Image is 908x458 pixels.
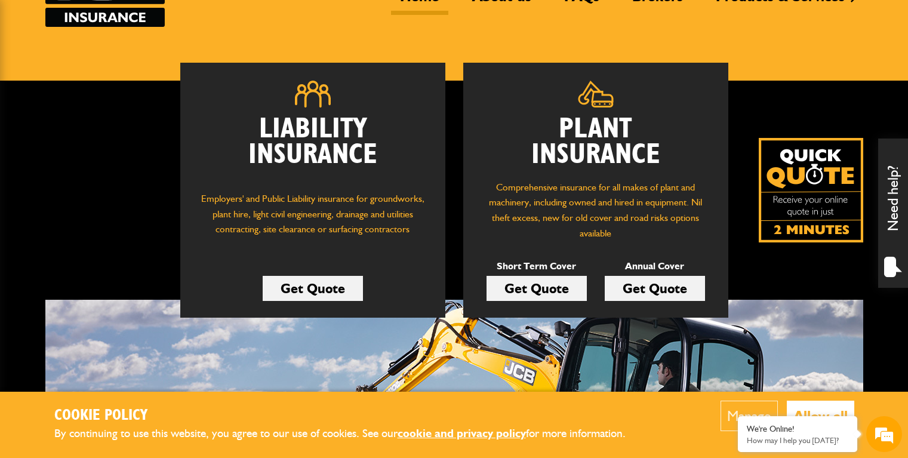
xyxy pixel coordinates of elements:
button: Allow all [787,401,854,431]
img: Quick Quote [759,138,863,242]
button: Manage [721,401,778,431]
a: Get Quote [487,276,587,301]
a: Get your insurance quote isn just 2-minutes [759,138,863,242]
p: How may I help you today? [747,436,848,445]
div: Need help? [878,139,908,288]
p: Annual Cover [605,259,705,274]
h2: Cookie Policy [54,407,645,425]
a: Get Quote [263,276,363,301]
a: cookie and privacy policy [398,426,526,440]
p: By continuing to use this website, you agree to our use of cookies. See our for more information. [54,425,645,443]
a: Get Quote [605,276,705,301]
h2: Liability Insurance [198,116,427,180]
p: Employers' and Public Liability insurance for groundworks, plant hire, light civil engineering, d... [198,191,427,248]
p: Short Term Cover [487,259,587,274]
p: Comprehensive insurance for all makes of plant and machinery, including owned and hired in equipm... [481,180,710,241]
h2: Plant Insurance [481,116,710,168]
div: We're Online! [747,424,848,434]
